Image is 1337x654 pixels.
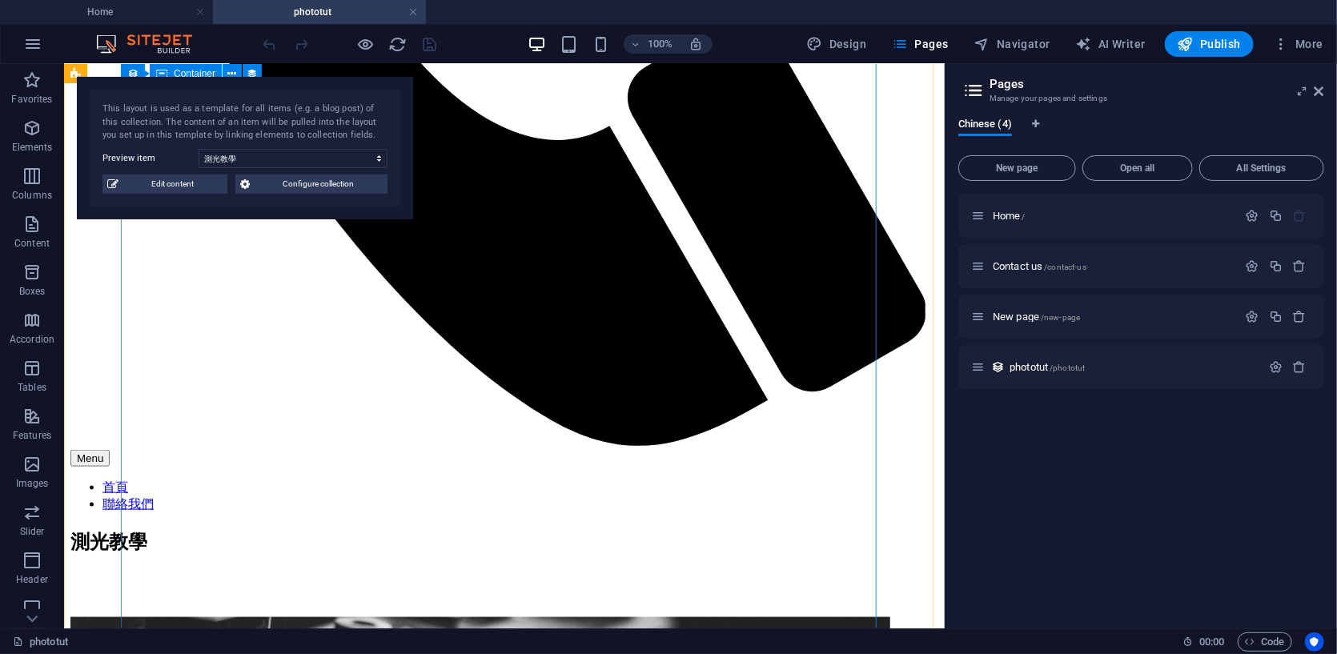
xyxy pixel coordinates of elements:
[1293,259,1307,273] div: Remove
[988,261,1238,271] div: Contact us/contact-us
[1273,36,1323,52] span: More
[1010,361,1085,373] span: Click to open page
[974,36,1050,52] span: Navigator
[255,175,383,194] span: Configure collection
[1165,31,1254,57] button: Publish
[1246,259,1259,273] div: Settings
[18,381,46,394] p: Tables
[1178,36,1241,52] span: Publish
[1211,636,1213,648] span: :
[1293,209,1307,223] div: The startpage cannot be deleted
[988,211,1238,221] div: Home/
[1070,31,1152,57] button: AI Writer
[1245,632,1285,652] span: Code
[991,360,1005,374] div: This layout is used as a template for all items (e.g. a blog post) of this collection. The conten...
[1269,209,1283,223] div: Duplicate
[356,34,375,54] button: Click here to leave preview mode and continue editing
[1199,632,1224,652] span: 00 00
[1045,263,1087,271] span: /contact-us
[958,114,1012,137] span: Chinese (4)
[993,210,1026,222] span: Click to open page
[102,175,227,194] button: Edit content
[993,311,1080,323] span: Click to open page
[1246,209,1259,223] div: Settings
[1269,310,1283,323] div: Duplicate
[19,285,46,298] p: Boxes
[1293,310,1307,323] div: Remove
[885,31,954,57] button: Pages
[213,3,426,21] h4: phototut
[16,477,49,490] p: Images
[990,77,1324,91] h2: Pages
[388,34,408,54] button: reload
[123,175,223,194] span: Edit content
[1293,360,1307,374] div: Remove
[958,118,1324,149] div: Language Tabs
[689,37,704,51] i: On resize automatically adjust zoom level to fit chosen device.
[1041,313,1080,322] span: /new-page
[20,525,45,538] p: Slider
[13,632,68,652] a: Click to cancel selection. Double-click to open Pages
[1199,155,1324,181] button: All Settings
[892,36,948,52] span: Pages
[1005,362,1261,372] div: phototut/phototut
[958,155,1076,181] button: New page
[235,175,387,194] button: Configure collection
[1238,632,1292,652] button: Code
[1207,163,1317,173] span: All Settings
[12,141,53,154] p: Elements
[648,34,673,54] h6: 100%
[990,91,1292,106] h3: Manage your pages and settings
[988,311,1238,322] div: New page/new-page
[12,189,52,202] p: Columns
[1022,212,1026,221] span: /
[16,573,48,586] p: Header
[102,149,199,168] label: Preview item
[968,31,1057,57] button: Navigator
[801,31,873,57] div: Design (Ctrl+Alt+Y)
[807,36,867,52] span: Design
[1050,363,1085,372] span: /phototut
[1082,155,1193,181] button: Open all
[389,35,408,54] i: Reload page
[92,34,212,54] img: Editor Logo
[801,31,873,57] button: Design
[1267,31,1330,57] button: More
[11,93,52,106] p: Favorites
[1305,632,1324,652] button: Usercentrics
[1090,163,1186,173] span: Open all
[13,429,51,442] p: Features
[174,69,215,78] span: Container
[624,34,681,54] button: 100%
[1269,259,1283,273] div: Duplicate
[966,163,1069,173] span: New page
[1246,310,1259,323] div: Settings
[993,260,1086,272] span: Click to open page
[14,237,50,250] p: Content
[102,102,387,142] div: This layout is used as a template for all items (e.g. a blog post) of this collection. The conten...
[10,333,54,346] p: Accordion
[1269,360,1283,374] div: Settings
[1182,632,1225,652] h6: Session time
[1076,36,1146,52] span: AI Writer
